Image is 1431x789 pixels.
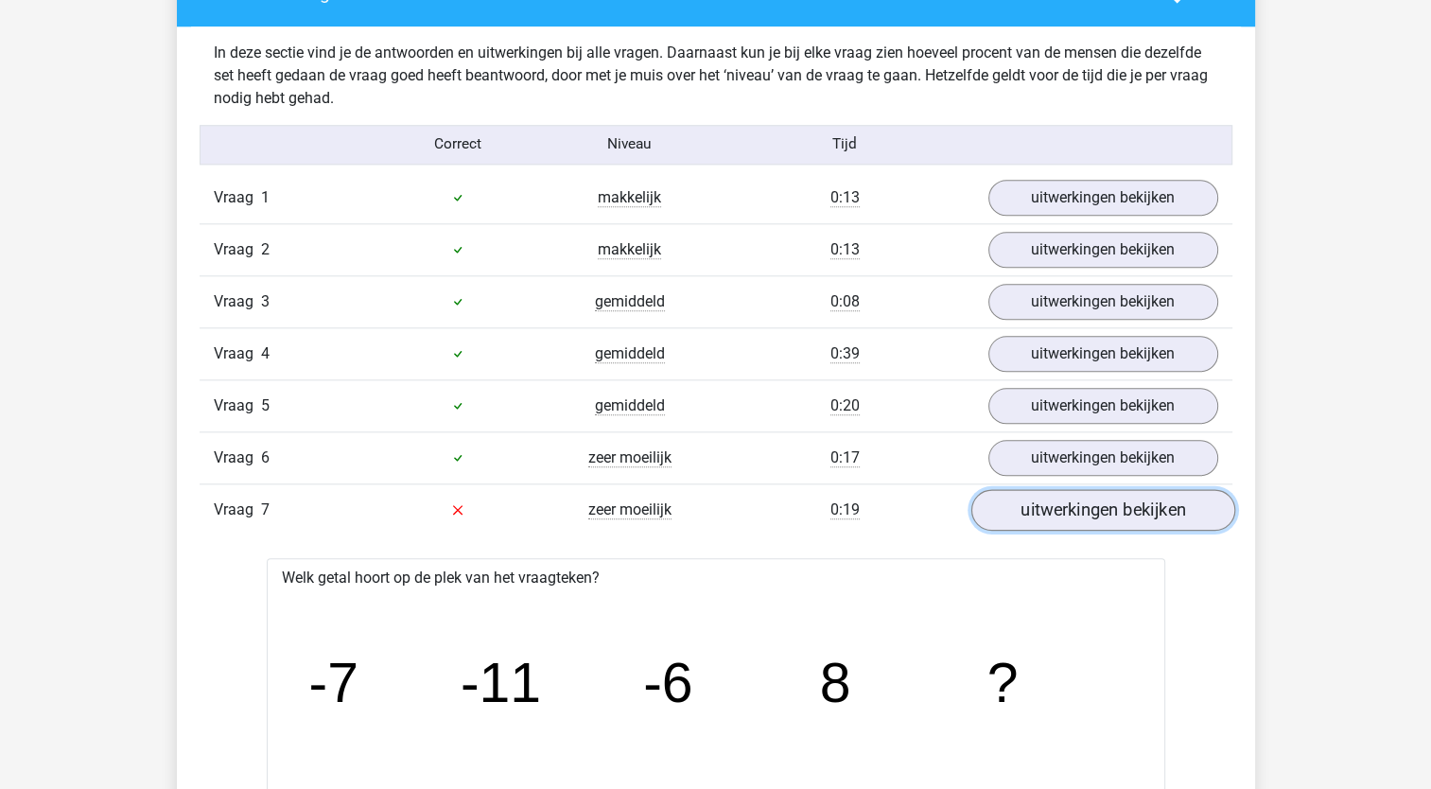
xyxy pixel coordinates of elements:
span: 5 [261,396,270,414]
div: Correct [372,133,544,155]
span: gemiddeld [595,292,665,311]
span: 0:13 [830,240,860,259]
a: uitwerkingen bekijken [988,232,1218,268]
a: uitwerkingen bekijken [988,440,1218,476]
tspan: -6 [643,651,693,713]
a: uitwerkingen bekijken [970,489,1234,531]
span: zeer moeilijk [588,500,672,519]
span: Vraag [214,342,261,365]
span: 1 [261,188,270,206]
span: 0:39 [830,344,860,363]
span: 2 [261,240,270,258]
span: Vraag [214,238,261,261]
tspan: 8 [820,651,851,713]
span: 6 [261,448,270,466]
span: 0:08 [830,292,860,311]
tspan: -11 [461,651,541,713]
a: uitwerkingen bekijken [988,388,1218,424]
a: uitwerkingen bekijken [988,336,1218,372]
span: 7 [261,500,270,518]
span: Vraag [214,290,261,313]
span: 0:13 [830,188,860,207]
div: Niveau [544,133,716,155]
span: gemiddeld [595,396,665,415]
div: Tijd [715,133,973,155]
div: In deze sectie vind je de antwoorden en uitwerkingen bij alle vragen. Daarnaast kun je bij elke v... [200,42,1232,110]
span: Vraag [214,499,261,521]
span: makkelijk [598,240,661,259]
span: 4 [261,344,270,362]
span: 3 [261,292,270,310]
span: 0:17 [830,448,860,467]
span: gemiddeld [595,344,665,363]
span: Vraag [214,394,261,417]
span: 0:20 [830,396,860,415]
span: zeer moeilijk [588,448,672,467]
span: 0:19 [830,500,860,519]
a: uitwerkingen bekijken [988,284,1218,320]
span: Vraag [214,186,261,209]
tspan: ? [988,651,1020,713]
tspan: -7 [308,651,358,713]
span: Vraag [214,447,261,469]
span: makkelijk [598,188,661,207]
a: uitwerkingen bekijken [988,180,1218,216]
